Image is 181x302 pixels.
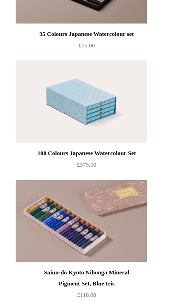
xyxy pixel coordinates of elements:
a: Saiun-do Kyoto Nihonga Mineral Pigment Set, Blue Iris Saiun-do Kyoto Nihonga Mineral Pigment Set,... [34,180,165,262]
a: 35 Colours Japanese Watercolour set £75.00 [34,24,139,51]
img: 100 Colours Japanese Watercolour Set [16,60,146,143]
div: 35 Colours Japanese Watercolour set [36,29,136,40]
img: Saiun-do Kyoto Nihonga Mineral Pigment Set, Blue Iris [16,180,146,262]
div: Saiun-do Kyoto Nihonga Mineral Pigment Set, Blue Iris [36,267,136,289]
a: 100 Colours Japanese Watercolour Set 100 Colours Japanese Watercolour Set [34,60,165,143]
span: £110.00 [77,291,96,298]
a: 100 Colours Japanese Watercolour Set £375.00 [34,143,139,170]
div: 100 Colours Japanese Watercolour Set [36,148,136,159]
a: Saiun-do Kyoto Nihonga Mineral Pigment Set, Blue Iris £110.00 [34,262,139,301]
span: £75.00 [78,42,95,49]
span: £375.00 [77,161,96,168]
